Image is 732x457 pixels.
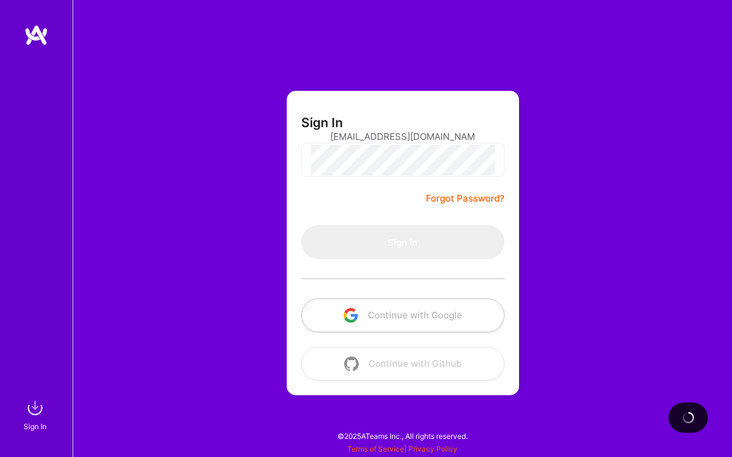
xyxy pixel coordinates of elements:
[426,191,505,206] a: Forgot Password?
[344,308,358,323] img: icon
[301,115,343,130] h3: Sign In
[24,420,47,433] div: Sign In
[301,298,505,332] button: Continue with Google
[301,347,505,381] button: Continue with Github
[330,121,475,152] input: Email...
[25,396,47,433] a: sign inSign In
[347,444,404,453] a: Terms of Service
[24,24,48,46] img: logo
[301,225,505,259] button: Sign In
[23,396,47,420] img: sign in
[408,444,457,453] a: Privacy Policy
[344,357,359,371] img: icon
[347,444,457,453] span: |
[682,412,694,424] img: loading
[73,421,732,451] div: © 2025 ATeams Inc., All rights reserved.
